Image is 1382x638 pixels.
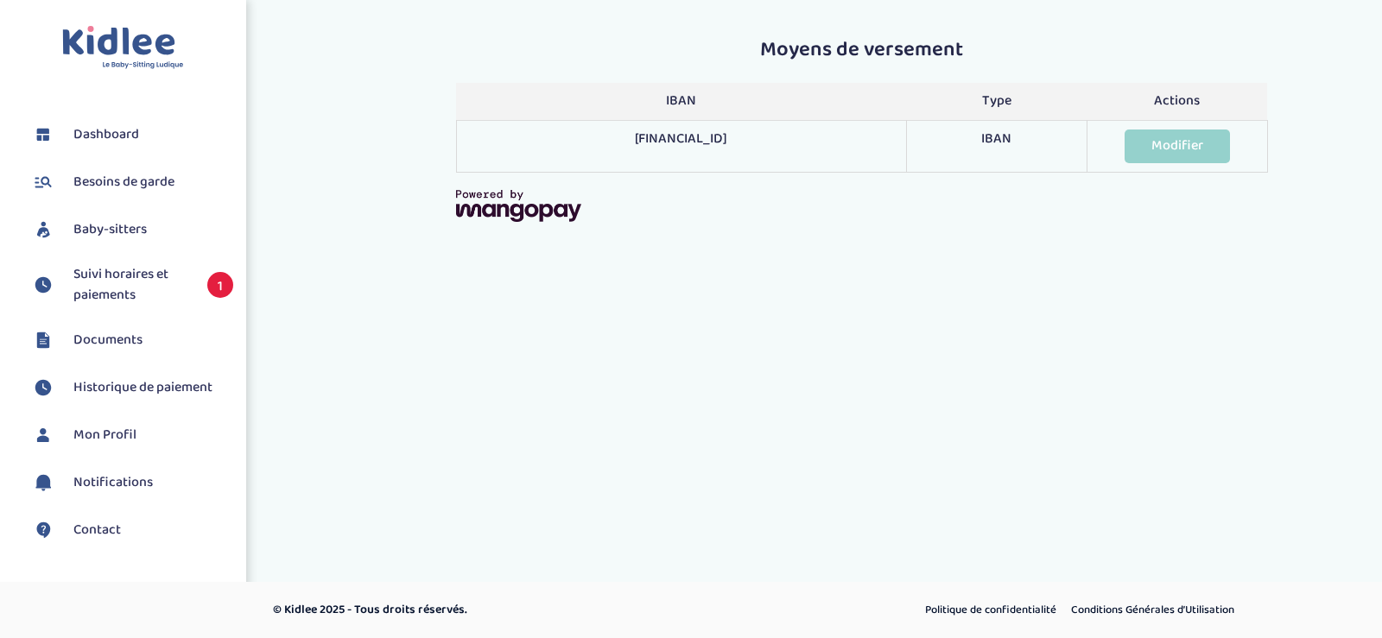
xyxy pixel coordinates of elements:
img: documents.svg [30,327,56,353]
span: Historique de paiement [73,377,212,398]
td: IBAN [907,121,1087,173]
span: Dashboard [73,124,139,145]
p: © Kidlee 2025 - Tous droits réservés. [273,601,764,619]
img: notification.svg [30,470,56,496]
img: suivihoraire.svg [30,272,56,298]
span: Documents [73,330,143,351]
a: Besoins de garde [30,169,233,195]
span: Suivi horaires et paiements [73,264,190,306]
h2: Moyens de versement [456,39,1268,61]
a: Dashboard [30,122,233,148]
img: logo.svg [62,26,184,70]
a: Notifications [30,470,233,496]
td: [FINANCIAL_ID] [456,121,907,173]
span: 1 [207,272,233,298]
span: Notifications [73,472,153,493]
img: dashboard.svg [30,122,56,148]
a: Historique de paiement [30,375,233,401]
span: Besoins de garde [73,172,174,193]
th: Type [907,83,1087,120]
a: Suivi horaires et paiements 1 [30,264,233,306]
a: Baby-sitters [30,217,233,243]
img: profil.svg [30,422,56,448]
th: Actions [1087,83,1267,120]
img: babysitters.svg [30,217,56,243]
img: besoin.svg [30,169,56,195]
span: Mon Profil [73,425,136,445]
a: Conditions Générales d’Utilisation [1065,599,1240,622]
a: Politique de confidentialité [919,599,1062,622]
a: Contact [30,517,233,543]
a: Documents [30,327,233,353]
th: IBAN [456,83,907,120]
a: Modifier [1125,129,1230,163]
img: suivihoraire.svg [30,375,56,401]
span: Baby-sitters [73,219,147,240]
span: Contact [73,520,121,540]
img: contact.svg [30,517,56,543]
a: Mon Profil [30,422,233,448]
